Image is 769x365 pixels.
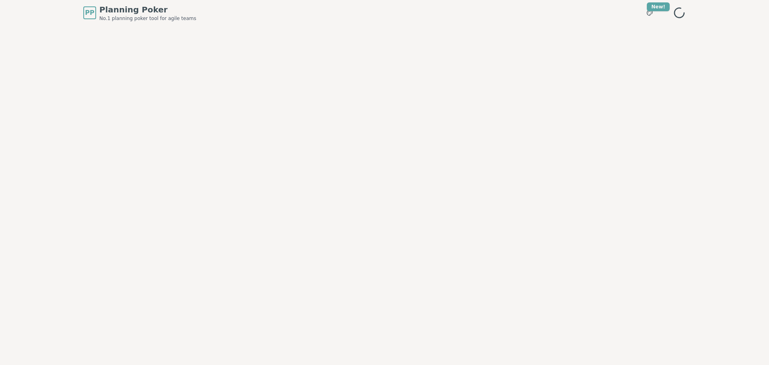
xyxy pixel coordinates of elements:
span: Planning Poker [99,4,196,15]
button: New! [642,6,657,20]
span: No.1 planning poker tool for agile teams [99,15,196,22]
div: New! [647,2,670,11]
a: PPPlanning PokerNo.1 planning poker tool for agile teams [83,4,196,22]
span: PP [85,8,94,18]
